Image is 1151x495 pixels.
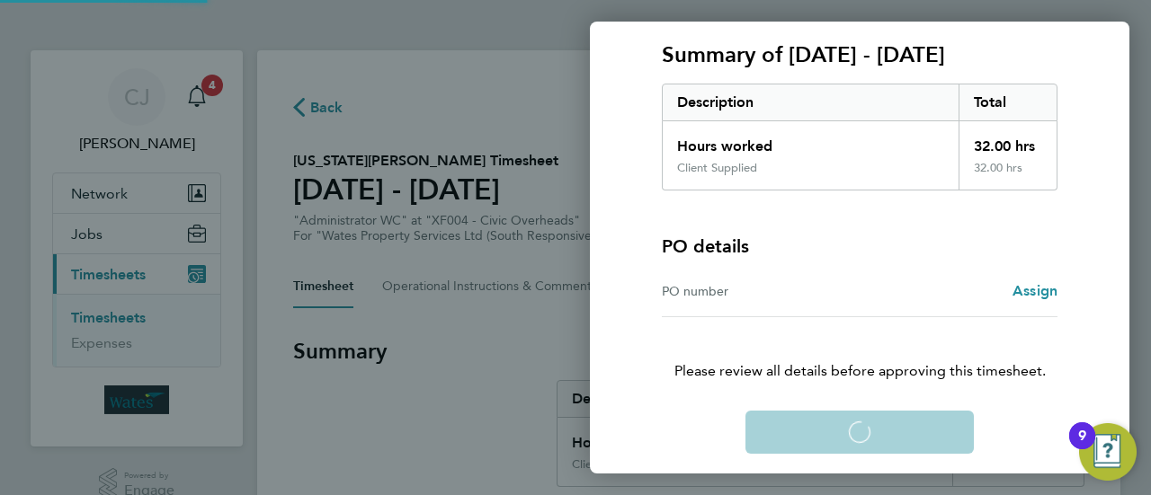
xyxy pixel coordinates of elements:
[662,84,1057,190] div: Summary of 23 - 29 Aug 2025
[959,84,1057,120] div: Total
[1079,423,1137,481] button: Open Resource Center, 9 new notifications
[663,121,959,161] div: Hours worked
[662,280,860,302] div: PO number
[1013,282,1057,299] span: Assign
[1078,436,1086,459] div: 9
[959,161,1057,190] div: 32.00 hrs
[677,161,757,175] div: Client Supplied
[662,40,1057,69] h3: Summary of [DATE] - [DATE]
[662,234,749,259] h4: PO details
[1013,280,1057,302] a: Assign
[663,84,959,120] div: Description
[640,317,1079,382] p: Please review all details before approving this timesheet.
[959,121,1057,161] div: 32.00 hrs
